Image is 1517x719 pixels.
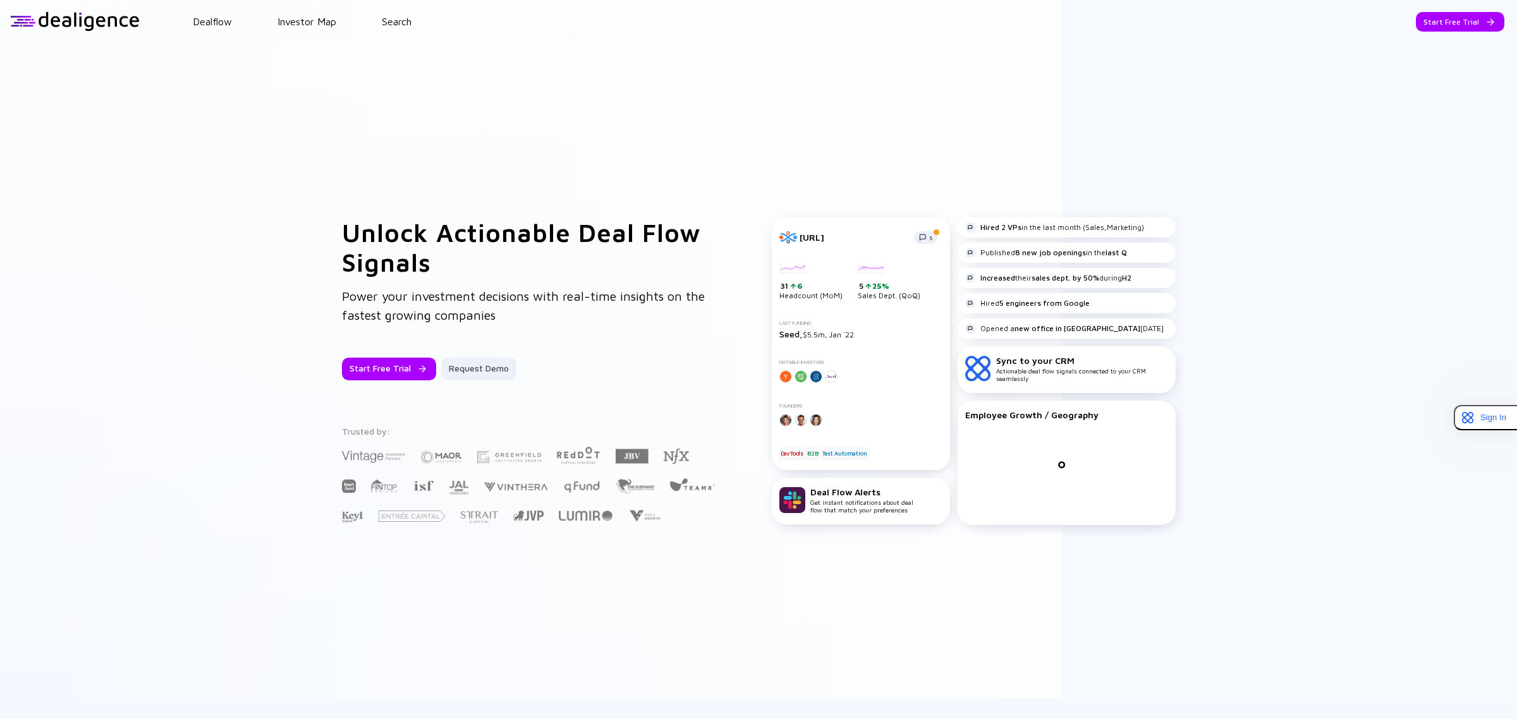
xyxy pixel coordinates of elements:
[371,479,398,493] img: FINTOP Capital
[1015,248,1086,257] strong: 8 new job openings
[1416,12,1504,32] button: Start Free Trial
[379,511,446,522] img: Entrée Capital
[821,447,868,459] div: Test Automation
[965,248,1127,258] div: Published in the
[382,16,411,27] a: Search
[779,320,942,326] div: Last Funding
[800,232,906,243] div: [URL]
[556,444,600,465] img: Red Dot Capital Partners
[996,355,1168,366] div: Sync to your CRM
[441,358,516,380] button: Request Demo
[996,355,1168,382] div: Actionable deal flow signals connected to your CRM seamlessly
[871,281,889,291] div: 25%
[342,449,405,464] img: Vintage Investment Partners
[1014,323,1140,333] strong: new office in [GEOGRAPHIC_DATA]
[513,511,544,521] img: Jerusalem Venture Partners
[559,511,612,521] img: Lumir Ventures
[449,481,468,495] img: JAL Ventures
[779,329,803,339] span: Seed,
[1032,273,1099,282] strong: sales dept. by 50%
[779,403,942,409] div: Founders
[193,16,232,27] a: Dealflow
[342,358,436,380] button: Start Free Trial
[461,511,498,523] img: Strait Capital
[413,480,434,491] img: Israel Secondary Fund
[1122,273,1131,282] strong: H2
[484,481,548,493] img: Vinthera
[342,217,721,277] h1: Unlock Actionable Deal Flow Signals
[779,329,942,339] div: $5.5m, Jan `22
[965,222,1144,233] div: in the last month (Sales,Marketing)
[965,409,1168,420] div: Employee Growth / Geography
[965,298,1090,308] div: Hired
[781,281,843,291] div: 31
[965,273,1131,283] div: their during
[999,298,1090,308] strong: 5 engineers from Google
[664,449,689,464] img: NFX
[859,281,920,291] div: 5
[779,359,942,365] div: Notable Investors
[810,486,913,514] div: Get instant notifications about deal flow that match your preferences
[806,447,819,459] div: B2B
[420,447,462,468] img: Maor Investments
[858,264,920,301] div: Sales Dept. (QoQ)
[277,16,336,27] a: Investor Map
[779,264,843,301] div: Headcount (MoM)
[980,222,1021,232] strong: Hired 2 VPs
[342,426,717,437] div: Trusted by:
[965,323,1164,334] div: Opened a [DATE]
[616,479,654,493] img: The Elephant
[980,273,1015,282] strong: Increased
[477,451,541,463] img: Greenfield Partners
[779,447,805,459] div: DevTools
[628,510,661,522] img: Viola Growth
[1106,248,1127,257] strong: last Q
[810,486,913,497] div: Deal Flow Alerts
[616,448,649,464] img: JBV Capital
[342,289,705,322] span: Power your investment decisions with real-time insights on the fastest growing companies
[342,511,363,523] img: Key1 Capital
[796,281,803,291] div: 6
[563,479,600,494] img: Q Fund
[669,478,715,491] img: Team8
